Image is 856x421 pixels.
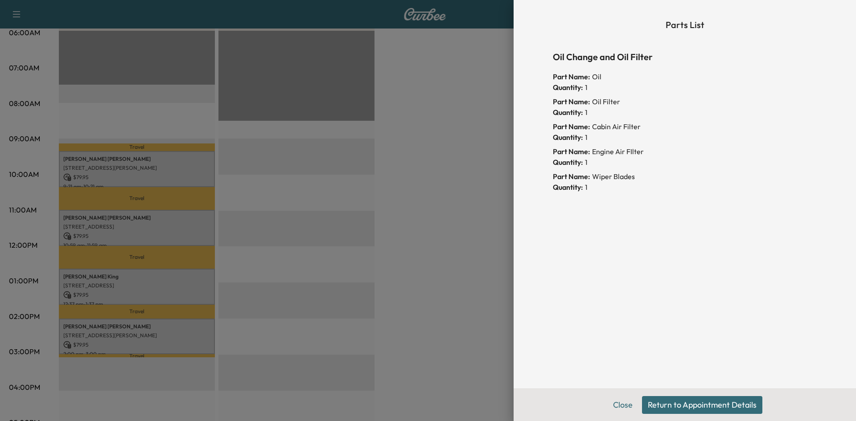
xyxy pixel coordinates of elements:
div: Cabin Air Filter [553,121,817,132]
span: Quantity: [553,157,583,168]
span: Part Name: [553,146,590,157]
div: 1 [553,107,817,118]
div: 1 [553,132,817,143]
div: Wiper Blades [553,171,817,182]
button: Close [607,396,638,414]
span: Part Name: [553,96,590,107]
span: Part Name: [553,71,590,82]
span: Quantity: [553,182,583,192]
h6: Parts List [553,18,817,32]
button: Return to Appointment Details [642,396,762,414]
div: 1 [553,82,817,93]
span: Quantity: [553,132,583,143]
div: Oil [553,71,817,82]
span: Quantity: [553,82,583,93]
span: Part Name: [553,171,590,182]
div: 1 [553,182,817,192]
span: Part Name: [553,121,590,132]
div: Engine Air FIlter [553,146,817,157]
span: Quantity: [553,107,583,118]
h6: Oil Change and Oil Filter [553,50,817,64]
div: 1 [553,157,817,168]
div: Oil Filter [553,96,817,107]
